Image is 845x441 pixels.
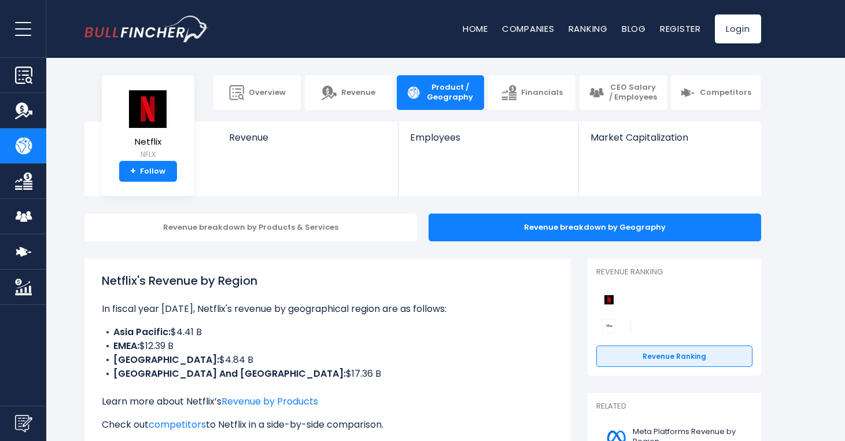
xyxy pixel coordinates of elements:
a: Employees [398,122,578,163]
h1: Netflix's Revenue by Region [102,272,553,289]
b: EMEA: [113,339,139,352]
span: CEO Salary / Employees [608,83,658,102]
a: competitors [149,418,206,431]
a: Revenue by Products [222,395,318,408]
span: Employees [410,132,567,143]
a: Ranking [569,23,608,35]
li: $4.41 B [102,325,553,339]
p: In fiscal year [DATE], Netflix's revenue by geographical region are as follows: [102,302,553,316]
a: Login [715,14,761,43]
span: Product / Geography [426,83,475,102]
a: Overview [213,75,301,110]
a: Companies [502,23,555,35]
a: Home [463,23,488,35]
a: Revenue [305,75,392,110]
a: +Follow [119,161,177,182]
img: bullfincher logo [84,16,209,42]
span: Revenue [341,88,375,98]
a: Revenue [217,122,398,163]
a: Financials [488,75,575,110]
small: NFLX [128,149,168,160]
b: [GEOGRAPHIC_DATA] And [GEOGRAPHIC_DATA]: [113,367,346,380]
li: $12.39 B [102,339,553,353]
span: Overview [249,88,286,98]
a: Product / Geography [397,75,484,110]
img: Walt Disney Company competitors logo [602,319,616,333]
span: Competitors [700,88,751,98]
div: Revenue breakdown by Geography [429,214,761,241]
p: Related [596,402,752,411]
span: Financials [521,88,563,98]
a: Revenue Ranking [596,346,752,367]
strong: + [130,166,136,177]
li: $17.36 B [102,367,553,381]
p: Revenue Ranking [596,267,752,277]
a: Netflix NFLX [127,89,169,161]
a: Go to homepage [84,16,209,42]
span: Netflix [128,137,168,147]
img: Netflix competitors logo [602,293,616,307]
p: Learn more about Netflix’s [102,395,553,409]
a: Blog [622,23,646,35]
li: $4.84 B [102,353,553,367]
b: [GEOGRAPHIC_DATA]: [113,353,219,366]
a: Competitors [671,75,761,110]
b: Asia Pacific: [113,325,171,339]
a: Market Capitalization [579,122,759,163]
a: CEO Salary / Employees [580,75,667,110]
div: Revenue breakdown by Products & Services [84,214,417,241]
span: Revenue [229,132,387,143]
a: Register [660,23,701,35]
p: Check out to Netflix in a side-by-side comparison. [102,418,553,432]
span: Market Capitalization [591,132,748,143]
